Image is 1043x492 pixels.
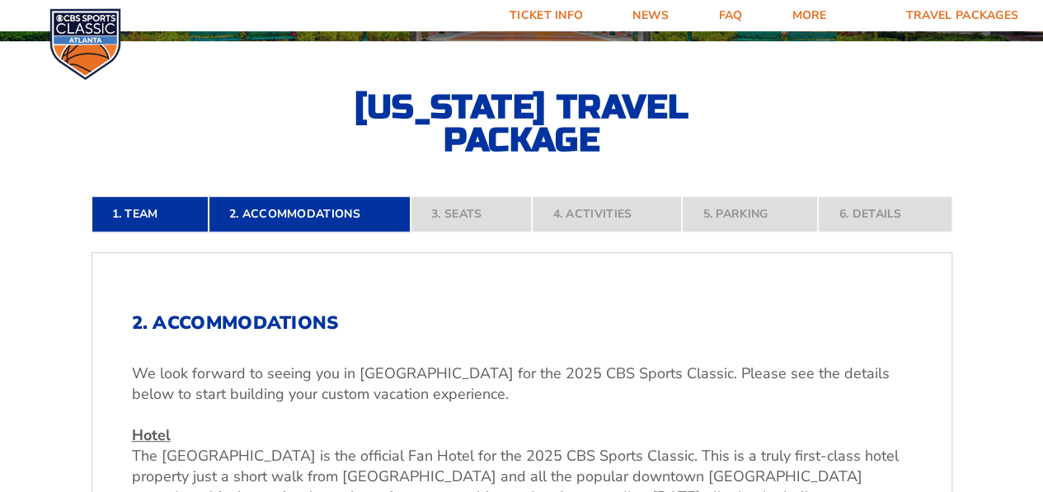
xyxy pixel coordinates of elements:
h2: [US_STATE] Travel Package [341,91,703,157]
h2: 2. Accommodations [132,312,912,334]
u: Hotel [132,425,171,445]
img: CBS Sports Classic [49,8,121,80]
p: We look forward to seeing you in [GEOGRAPHIC_DATA] for the 2025 CBS Sports Classic. Please see th... [132,363,912,405]
a: 1. Team [92,196,209,232]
